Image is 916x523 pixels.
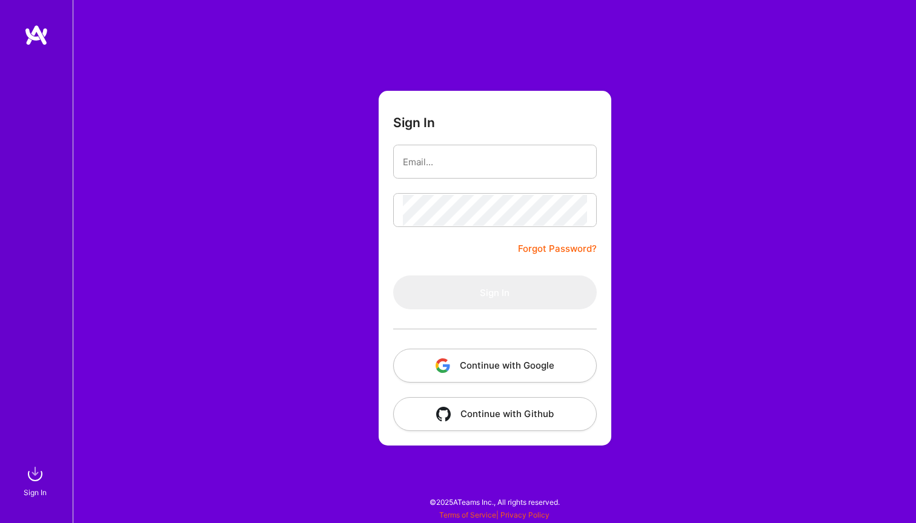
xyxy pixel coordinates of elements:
[403,146,587,177] input: Email...
[24,24,48,46] img: logo
[439,510,496,519] a: Terms of Service
[436,407,451,421] img: icon
[500,510,549,519] a: Privacy Policy
[393,115,435,130] h3: Sign In
[393,275,597,309] button: Sign In
[436,358,450,373] img: icon
[73,487,916,517] div: © 2025 ATeams Inc., All rights reserved.
[24,486,47,499] div: Sign In
[25,462,47,499] a: sign inSign In
[23,462,47,486] img: sign in
[518,242,597,256] a: Forgot Password?
[393,349,597,383] button: Continue with Google
[393,397,597,431] button: Continue with Github
[439,510,549,519] span: |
